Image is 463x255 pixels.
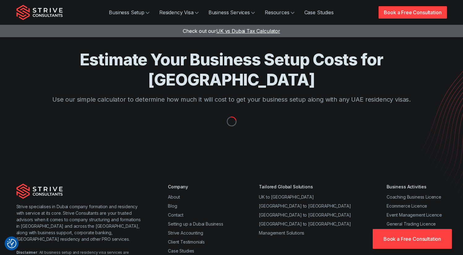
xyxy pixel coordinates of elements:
div: Business Activities [387,183,447,190]
a: Resources [260,6,299,19]
a: Client Testimonials [168,239,205,244]
a: Book a Free Consultation [379,6,447,19]
a: [GEOGRAPHIC_DATA] to [GEOGRAPHIC_DATA] [259,221,351,226]
a: Strive Accounting [168,230,203,235]
a: Case Studies [168,248,194,253]
a: Management Solutions [259,230,304,235]
a: Blog [168,203,177,209]
a: Contact [168,212,183,218]
p: Strive specialises in Dubai company formation and residency with service at its core. Strive Cons... [16,203,144,242]
button: Consent Preferences [7,239,16,248]
a: UK to [GEOGRAPHIC_DATA] [259,194,314,200]
h1: Estimate Your Business Setup Costs for [GEOGRAPHIC_DATA] [41,50,422,90]
a: [GEOGRAPHIC_DATA] to [GEOGRAPHIC_DATA] [259,203,351,209]
a: Business Services [204,6,260,19]
a: [GEOGRAPHIC_DATA] to [GEOGRAPHIC_DATA] [259,212,351,218]
a: Residency Visa [154,6,204,19]
div: Company [168,183,223,190]
img: Revisit consent button [7,239,16,248]
a: Business Setup [104,6,154,19]
a: Case Studies [299,6,339,19]
div: Tailored Global Solutions [259,183,351,190]
a: Ecommerce Licence [387,203,427,209]
a: Setting up a Dubai Business [168,221,223,226]
a: General Trading Licence [387,221,436,226]
img: Strive Consultants [16,183,63,199]
img: Strive Consultants [16,5,63,20]
a: Coaching Business Licence [387,194,441,200]
strong: Disclaimer [16,250,37,255]
a: Event Management Licence [387,212,442,218]
p: Use our simple calculator to determine how much it will cost to get your business setup along wit... [41,95,422,104]
span: UK vs Dubai Tax Calculator [216,28,280,34]
a: Book a Free Consultation [373,229,452,249]
a: Check out ourUK vs Dubai Tax Calculator [183,28,280,34]
a: About [168,194,180,200]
